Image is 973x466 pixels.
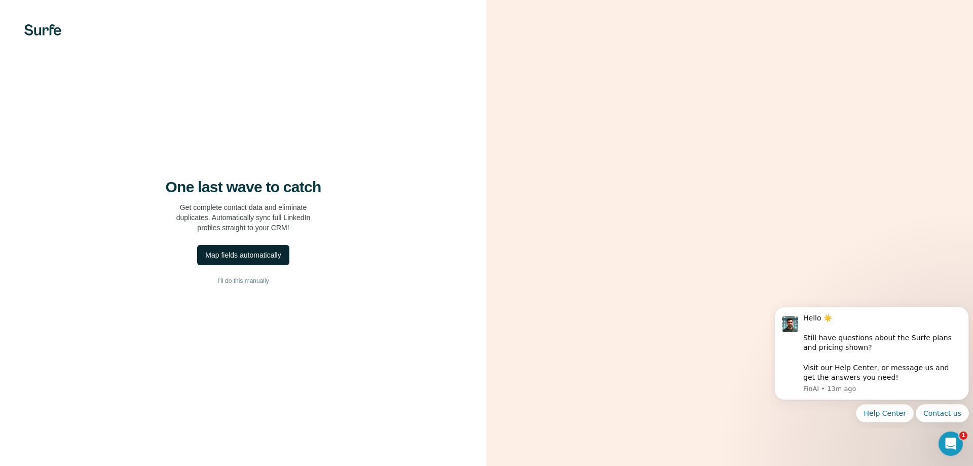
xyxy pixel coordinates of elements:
[205,250,281,260] div: Map fields automatically
[197,245,289,265] button: Map fields automatically
[24,24,61,35] img: Surfe's logo
[959,432,967,440] span: 1
[770,298,973,428] iframe: Intercom notifications message
[176,202,311,233] p: Get complete contact data and eliminate duplicates. Automatically sync full LinkedIn profiles str...
[217,276,269,285] span: I’ll do this manually
[939,432,963,456] iframe: Intercom live chat
[20,273,466,289] button: I’ll do this manually
[166,178,321,196] h4: One last wave to catch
